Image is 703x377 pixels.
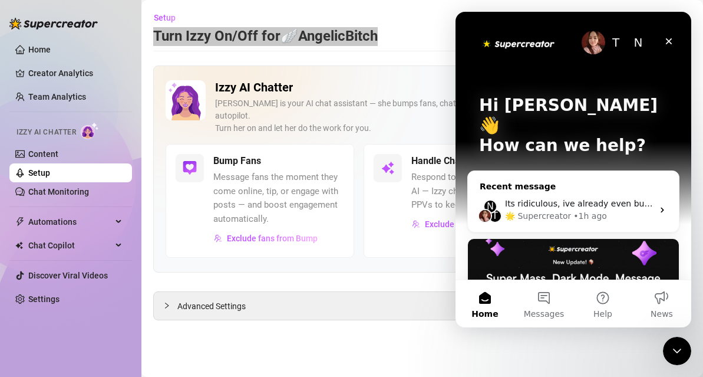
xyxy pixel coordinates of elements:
a: Creator Analytics [28,64,123,83]
a: Settings [28,294,60,304]
iframe: Intercom live chat [456,12,691,327]
a: Content [28,149,58,159]
span: Respond to fan messages with AI — Izzy chats, flirts, and sells PPVs to keep fans coming back. [411,171,542,212]
span: thunderbolt [15,217,25,227]
span: Home [16,298,42,306]
a: Setup [28,168,50,178]
a: Chat Monitoring [28,187,89,196]
a: Team Analytics [28,92,86,101]
span: News [195,298,217,306]
span: Izzy AI Chatter [16,127,76,138]
h3: Turn Izzy On/Off for 🪽AngelicBitch [153,27,378,46]
img: Izzy AI Chatter [166,80,206,120]
span: Message fans the moment they come online, tip, or engage with posts — and boost engagement automa... [213,171,344,226]
span: Help [138,298,157,306]
img: svg%3e [412,220,420,228]
img: svg%3e [381,161,395,175]
a: Discover Viral Videos [28,271,108,280]
iframe: Intercom live chat [663,337,691,365]
div: Close [203,19,224,40]
img: svg%3e [183,161,197,175]
button: Help [118,268,177,316]
span: collapsed [163,302,170,309]
img: svg%3e [214,234,222,242]
h5: Bump Fans [213,154,261,168]
span: Automations [28,212,112,231]
img: logo-BBDzfeDw.svg [9,18,98,29]
button: Exclude fans from AI Chat [411,215,522,234]
img: Chat Copilot [15,241,23,250]
span: Its ridiculous, ive already even buy a subscribe and still cannot used features!!! [49,187,379,196]
span: Advanced Settings [177,300,246,313]
h5: Handle Chats with AI [411,154,500,168]
a: Home [28,45,51,54]
div: 🌟 Supercreator [49,198,115,211]
div: [PERSON_NAME] is your AI chat assistant — she bumps fans, chats in your tone, flirts, and sells y... [215,97,642,135]
span: Setup [154,13,176,22]
span: Exclude fans from Bump [227,234,318,243]
img: AI Chatter [81,122,99,139]
div: • 1h ago [118,198,151,211]
button: Setup [153,8,185,27]
button: News [177,268,236,316]
span: Chat Copilot [28,236,112,255]
span: Exclude fans from AI Chat [425,219,521,229]
button: Exclude fans from Bump [213,229,318,248]
div: collapsed [163,299,177,312]
button: Messages [59,268,118,316]
span: Messages [68,298,109,306]
h2: Izzy AI Chatter [215,80,642,95]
